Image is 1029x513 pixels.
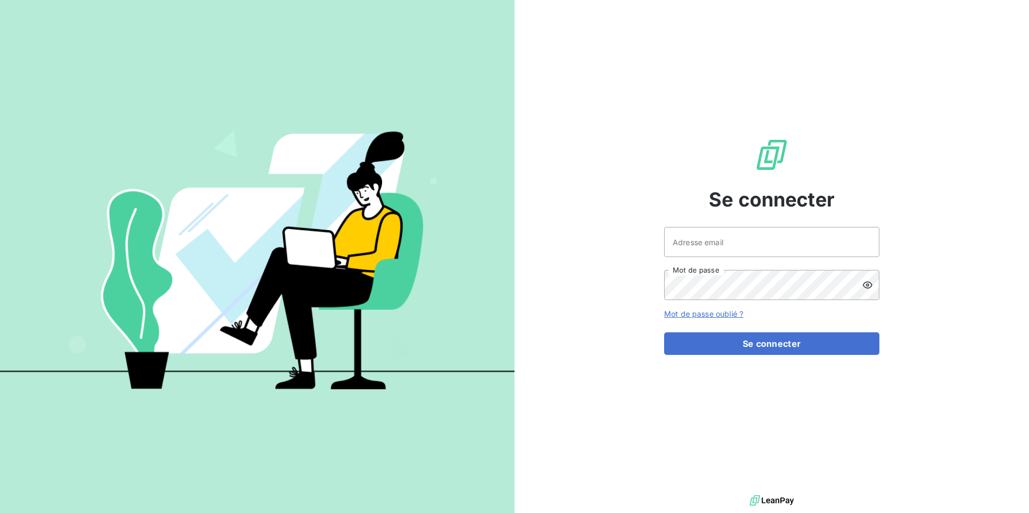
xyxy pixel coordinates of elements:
[664,332,879,355] button: Se connecter
[664,227,879,257] input: placeholder
[664,309,743,318] a: Mot de passe oublié ?
[750,493,794,509] img: logo
[755,138,789,172] img: Logo LeanPay
[709,185,835,214] span: Se connecter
